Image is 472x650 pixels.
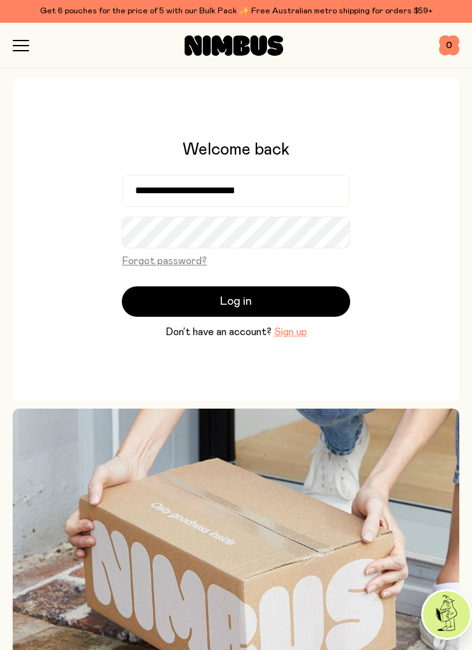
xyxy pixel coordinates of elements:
img: agent [423,591,470,638]
h1: Welcome back [183,139,289,160]
button: Log in [122,286,350,317]
button: Sign up [274,324,307,340]
span: Log in [220,293,252,310]
span: Don’t have an account? [166,324,272,340]
button: Forgot password? [122,253,207,269]
button: 0 [439,35,459,56]
div: Get 6 pouches for the price of 5 with our Bulk Pack ✨ Free Australian metro shipping for orders $59+ [13,5,459,18]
